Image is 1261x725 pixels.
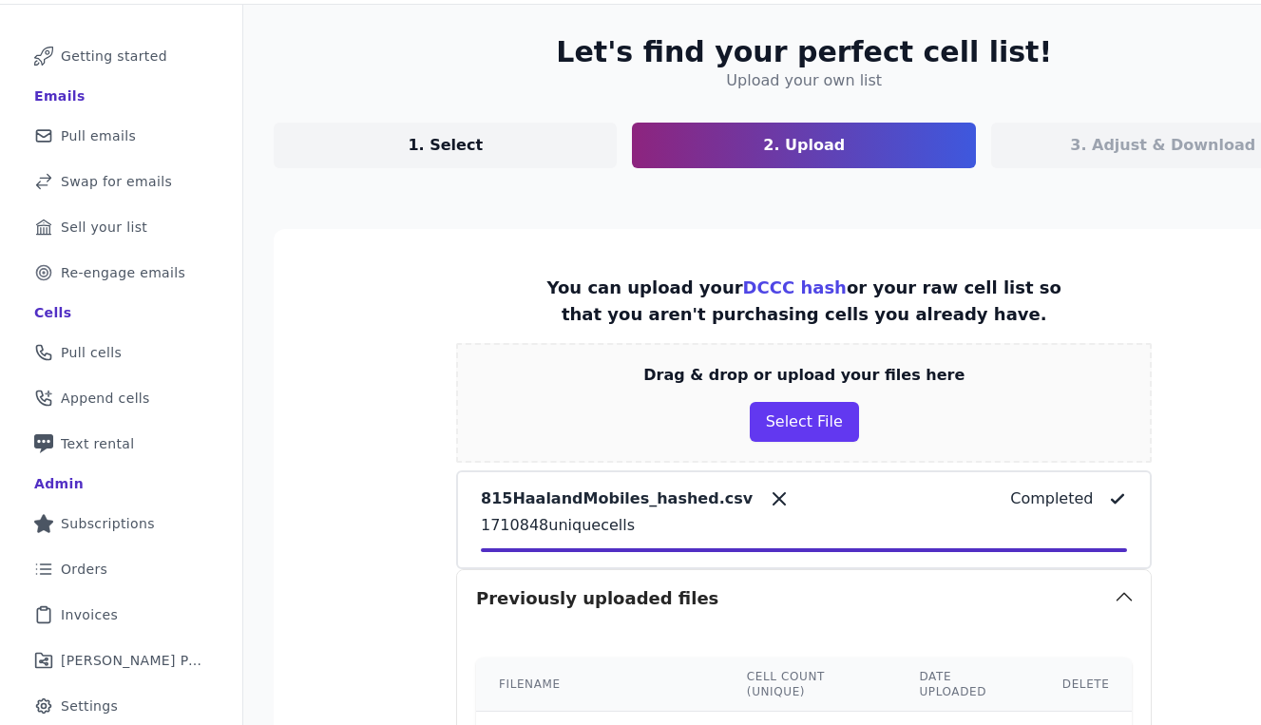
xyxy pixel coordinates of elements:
span: Append cells [61,389,150,408]
th: Delete [1040,658,1133,712]
a: DCCC hash [743,277,847,297]
p: 1710848 unique cells [481,514,1127,537]
h2: Let's find your perfect cell list! [556,35,1052,69]
span: Subscriptions [61,514,155,533]
span: Sell your list [61,218,147,237]
a: [PERSON_NAME] Performance [15,639,227,681]
a: Orders [15,548,227,590]
a: Invoices [15,594,227,636]
button: Select File [750,402,859,442]
a: 1. Select [274,123,617,168]
a: Getting started [15,35,227,77]
th: Cell count (unique) [724,658,897,712]
span: Getting started [61,47,167,66]
span: Invoices [61,605,118,624]
div: Admin [34,474,84,493]
a: Pull cells [15,332,227,373]
p: 815HaalandMobiles_hashed.csv [481,487,753,510]
button: Previously uploaded files [457,570,1151,627]
p: You can upload your or your raw cell list so that you aren't purchasing cells you already have. [544,275,1065,328]
div: Emails [34,86,86,105]
span: Re-engage emails [61,263,185,282]
th: Date uploaded [896,658,1039,712]
a: Re-engage emails [15,252,227,294]
p: 3. Adjust & Download [1070,134,1255,157]
p: 2. Upload [763,134,845,157]
p: 1. Select [408,134,483,157]
span: Text rental [61,434,135,453]
div: Cells [34,303,71,322]
span: Pull cells [61,343,122,362]
p: Completed [1010,487,1093,510]
a: Append cells [15,377,227,419]
a: Pull emails [15,115,227,157]
h3: Previously uploaded files [476,585,718,612]
th: Filename [476,658,724,712]
a: Text rental [15,423,227,465]
span: Pull emails [61,126,136,145]
a: Sell your list [15,206,227,248]
a: Subscriptions [15,503,227,544]
a: 2. Upload [632,123,975,168]
span: Swap for emails [61,172,172,191]
h4: Upload your own list [726,69,882,92]
p: Drag & drop or upload your files here [643,364,965,387]
span: [PERSON_NAME] Performance [61,651,204,670]
span: Orders [61,560,107,579]
span: Settings [61,696,118,715]
a: Swap for emails [15,161,227,202]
